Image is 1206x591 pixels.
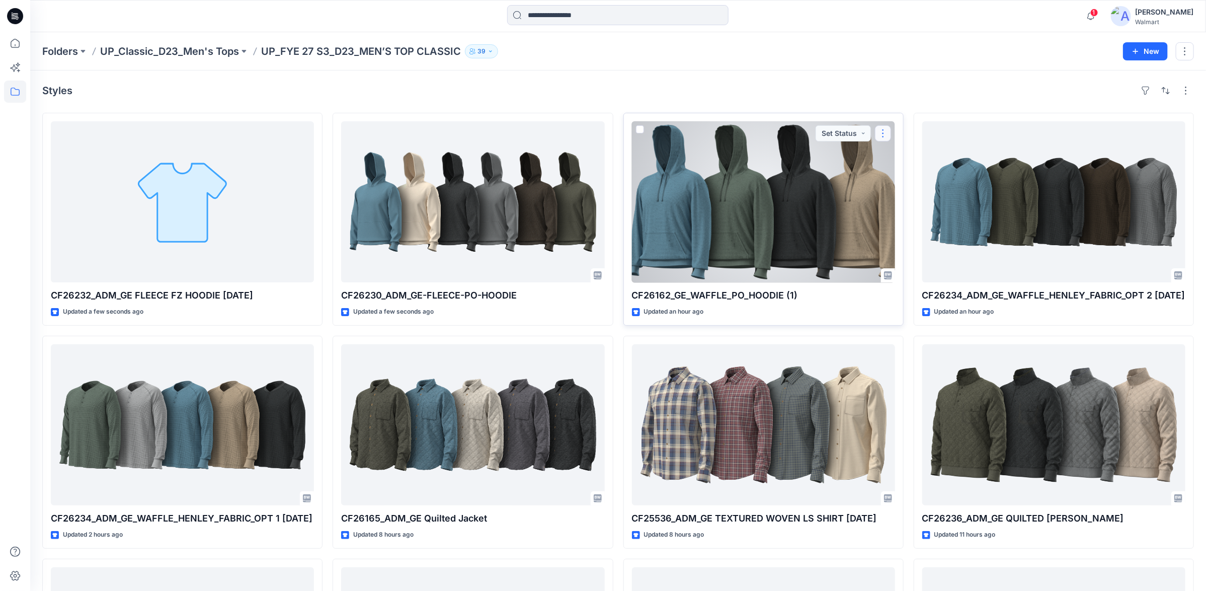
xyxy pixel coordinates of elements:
p: Updated 2 hours ago [63,530,123,540]
p: Updated a few seconds ago [353,307,434,317]
span: 1 [1090,9,1098,17]
a: CF25536_ADM_GE TEXTURED WOVEN LS SHIRT 09OCT25 [632,344,895,505]
a: CF26230_ADM_GE-FLEECE-PO-HOODIE [341,121,604,282]
img: avatar [1111,6,1131,26]
p: CF26230_ADM_GE-FLEECE-PO-HOODIE [341,288,604,303]
p: Updated 11 hours ago [934,530,996,540]
p: CF26232_ADM_GE FLEECE FZ HOODIE [DATE] [51,288,314,303]
a: CF26165_ADM_GE Quilted Jacket [341,344,604,505]
a: CF26234_ADM_GE_WAFFLE_HENLEY_FABRIC_OPT 2 10OCT25 [922,121,1185,282]
p: CF25536_ADM_GE TEXTURED WOVEN LS SHIRT [DATE] [632,511,895,526]
p: Updated an hour ago [934,307,994,317]
h4: Styles [42,85,72,97]
p: Updated 8 hours ago [353,530,414,540]
p: CF26236_ADM_GE QUILTED [PERSON_NAME] [922,511,1185,526]
p: CF26234_ADM_GE_WAFFLE_HENLEY_FABRIC_OPT 2 [DATE] [922,288,1185,303]
a: CF26236_ADM_GE QUILTED PO [922,344,1185,505]
p: CF26234_ADM_GE_WAFFLE_HENLEY_FABRIC_OPT 1 [DATE] [51,511,314,526]
a: Folders [42,44,78,58]
div: Walmart [1135,18,1193,26]
a: CF26232_ADM_GE FLEECE FZ HOODIE 10OCT25 [51,121,314,282]
p: 39 [477,46,486,57]
a: UP_Classic_D23_Men's Tops [100,44,239,58]
p: CF26165_ADM_GE Quilted Jacket [341,511,604,526]
p: Updated a few seconds ago [63,307,143,317]
p: UP_FYE 27 S3_D23_MEN’S TOP CLASSIC [261,44,461,58]
button: 39 [465,44,498,58]
p: Updated 8 hours ago [644,530,704,540]
p: CF26162_GE_WAFFLE_PO_HOODIE (1) [632,288,895,303]
a: CF26234_ADM_GE_WAFFLE_HENLEY_FABRIC_OPT 1 10OCT25 [51,344,314,505]
a: CF26162_GE_WAFFLE_PO_HOODIE (1) [632,121,895,282]
div: [PERSON_NAME] [1135,6,1193,18]
button: New [1123,42,1168,60]
p: Updated an hour ago [644,307,704,317]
